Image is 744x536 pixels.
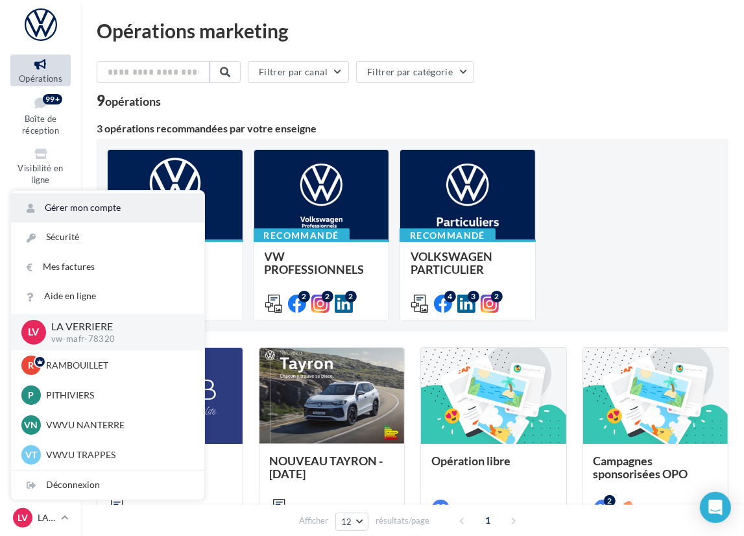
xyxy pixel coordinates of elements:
[10,506,71,530] a: LV LA VERRIERE
[11,282,204,311] a: Aide en ligne
[431,454,510,468] span: Opération libre
[248,61,349,83] button: Filtrer par canal
[491,291,503,302] div: 2
[25,448,37,461] span: VT
[18,163,63,186] span: Visibilité en ligne
[341,517,352,527] span: 12
[477,510,498,531] span: 1
[43,94,62,104] div: 99+
[19,73,62,84] span: Opérations
[468,291,479,302] div: 3
[594,454,688,481] span: Campagnes sponsorisées OPO
[700,492,731,523] div: Open Intercom Messenger
[335,513,368,531] button: 12
[254,228,350,243] div: Recommandé
[22,114,59,136] span: Boîte de réception
[18,511,28,524] span: LV
[604,495,616,507] div: 2
[411,249,492,276] span: VOLKSWAGEN PARTICULIER
[265,249,365,276] span: VW PROFESSIONNELS
[46,448,189,461] p: VWVU TRAPPES
[97,123,728,134] div: 3 opérations recommandées par votre enseigne
[270,454,383,481] span: NOUVEAU TAYRON - [DATE]
[11,223,204,252] a: Sécurité
[298,291,310,302] div: 2
[10,91,71,139] a: Boîte de réception99+
[29,359,34,372] span: R
[97,93,161,108] div: 9
[11,470,204,500] div: Déconnexion
[25,419,38,432] span: VN
[97,21,728,40] div: Opérations marketing
[10,55,71,86] a: Opérations
[400,228,496,243] div: Recommandé
[46,389,189,402] p: PITHIVIERS
[38,511,56,524] p: LA VERRIERE
[46,419,189,432] p: VWVU NANTERRE
[10,144,71,188] a: Visibilité en ligne
[345,291,357,302] div: 2
[444,291,456,302] div: 4
[105,95,161,107] div: opérations
[29,324,40,339] span: LV
[376,515,429,527] span: résultats/page
[11,252,204,282] a: Mes factures
[51,334,184,345] p: vw-mafr-78320
[29,389,34,402] span: P
[46,359,189,372] p: RAMBOUILLET
[322,291,333,302] div: 2
[356,61,474,83] button: Filtrer par catégorie
[11,193,204,223] a: Gérer mon compte
[299,515,328,527] span: Afficher
[51,319,184,334] p: LA VERRIERE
